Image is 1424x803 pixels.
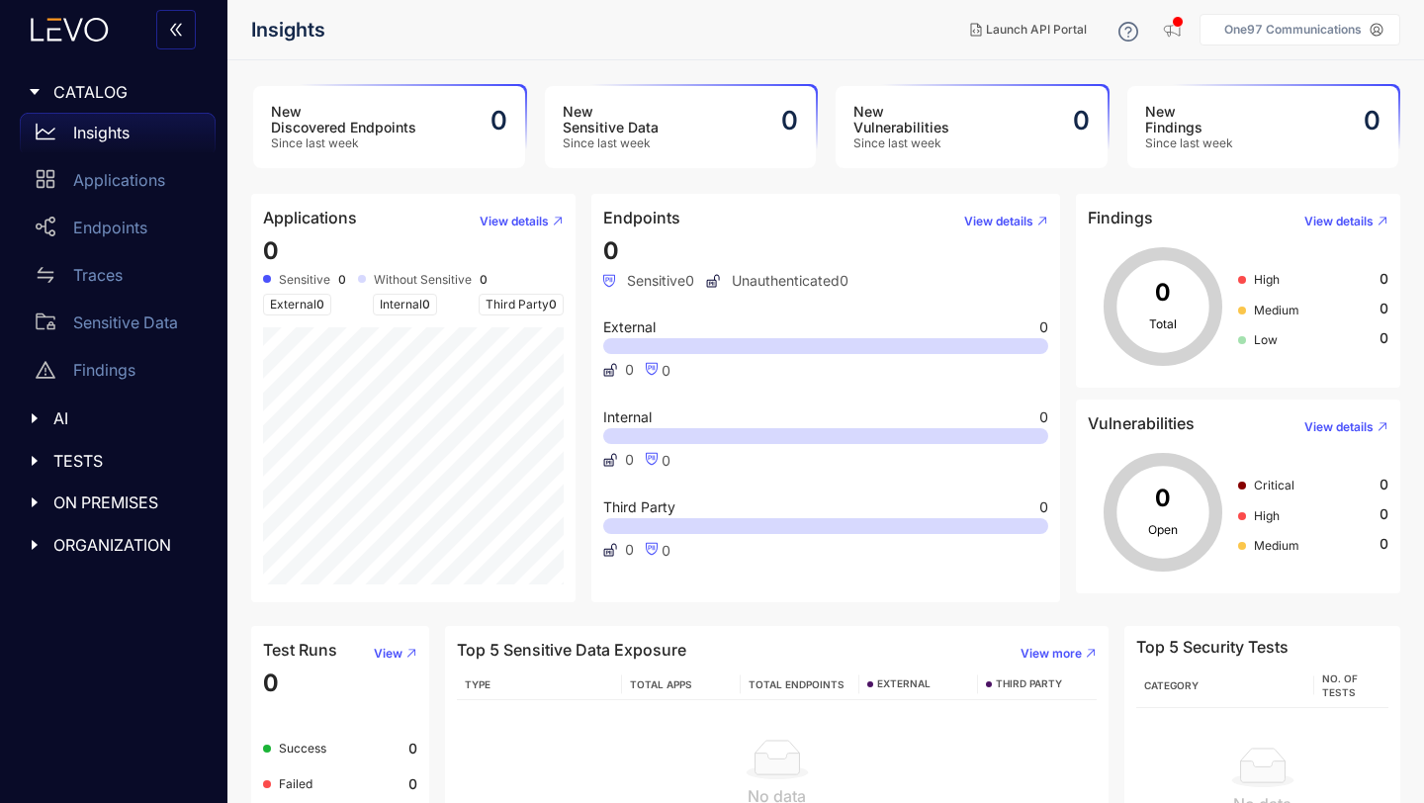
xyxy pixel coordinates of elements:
[1289,206,1388,237] button: View details
[480,215,549,228] span: View details
[465,678,490,690] span: TYPE
[156,10,196,49] button: double-left
[1224,23,1362,37] p: One97 Communications
[28,538,42,552] span: caret-right
[996,678,1062,690] span: THIRD PARTY
[563,104,659,135] h3: New Sensitive Data
[271,136,416,150] span: Since last week
[73,124,130,141] p: Insights
[53,83,200,101] span: CATALOG
[251,19,325,42] span: Insights
[408,741,417,757] b: 0
[749,678,845,690] span: TOTAL ENDPOINTS
[457,641,686,659] h4: Top 5 Sensitive Data Exposure
[781,106,798,135] h2: 0
[625,452,634,468] span: 0
[480,273,488,287] b: 0
[53,536,200,554] span: ORGANIZATION
[662,452,670,469] span: 0
[1322,672,1358,698] span: No. of Tests
[877,678,931,690] span: EXTERNAL
[263,236,279,265] span: 0
[374,273,472,287] span: Without Sensitive
[1254,332,1278,347] span: Low
[53,493,200,511] span: ON PREMISES
[625,542,634,558] span: 0
[1304,420,1374,434] span: View details
[1364,106,1380,135] h2: 0
[706,273,848,289] span: Unauthenticated 0
[73,171,165,189] p: Applications
[20,208,216,255] a: Endpoints
[1379,271,1388,287] span: 0
[490,106,507,135] h2: 0
[1379,477,1388,492] span: 0
[20,160,216,208] a: Applications
[630,678,692,690] span: TOTAL APPS
[263,669,279,697] span: 0
[1039,500,1048,514] span: 0
[563,136,659,150] span: Since last week
[1254,272,1280,287] span: High
[603,209,680,226] h4: Endpoints
[12,440,216,482] div: TESTS
[1254,303,1299,317] span: Medium
[1254,508,1280,523] span: High
[948,206,1048,237] button: View details
[338,273,346,287] b: 0
[603,410,652,424] span: Internal
[662,542,670,559] span: 0
[1379,330,1388,346] span: 0
[1088,414,1195,432] h4: Vulnerabilities
[1005,638,1097,669] button: View more
[263,641,337,659] h4: Test Runs
[168,22,184,40] span: double-left
[479,294,564,315] span: Third Party
[73,361,135,379] p: Findings
[358,638,417,669] button: View
[853,104,949,135] h3: New Vulnerabilities
[986,23,1087,37] span: Launch API Portal
[316,297,324,312] span: 0
[373,294,437,315] span: Internal
[279,741,326,756] span: Success
[20,303,216,350] a: Sensitive Data
[422,297,430,312] span: 0
[603,273,694,289] span: Sensitive 0
[853,136,949,150] span: Since last week
[12,398,216,439] div: AI
[1379,506,1388,522] span: 0
[1136,638,1289,656] h4: Top 5 Security Tests
[279,273,330,287] span: Sensitive
[12,524,216,566] div: ORGANIZATION
[53,452,200,470] span: TESTS
[36,265,55,285] span: swap
[1144,679,1199,691] span: Category
[271,104,416,135] h3: New Discovered Endpoints
[36,360,55,380] span: warning
[73,313,178,331] p: Sensitive Data
[1379,301,1388,316] span: 0
[20,113,216,160] a: Insights
[1254,478,1294,492] span: Critical
[28,85,42,99] span: caret-right
[1289,411,1388,443] button: View details
[73,266,123,284] p: Traces
[603,236,619,265] span: 0
[263,209,357,226] h4: Applications
[1039,320,1048,334] span: 0
[603,500,675,514] span: Third Party
[1021,647,1082,661] span: View more
[1073,106,1090,135] h2: 0
[549,297,557,312] span: 0
[279,776,312,791] span: Failed
[1254,538,1299,553] span: Medium
[1145,136,1233,150] span: Since last week
[28,454,42,468] span: caret-right
[53,409,200,427] span: AI
[625,362,634,378] span: 0
[12,482,216,523] div: ON PREMISES
[73,219,147,236] p: Endpoints
[28,495,42,509] span: caret-right
[12,71,216,113] div: CATALOG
